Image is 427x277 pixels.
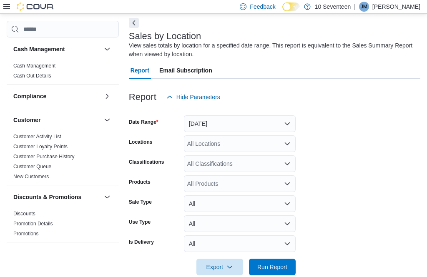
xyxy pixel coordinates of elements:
[129,179,151,185] label: Products
[361,2,367,12] span: JM
[129,119,158,125] label: Date Range
[129,18,139,28] button: Next
[13,211,35,217] a: Discounts
[163,89,224,105] button: Hide Parameters
[249,259,296,275] button: Run Report
[131,62,149,79] span: Report
[184,115,296,132] button: [DATE]
[13,63,55,69] a: Cash Management
[359,2,369,12] div: Jeremy Mead
[13,45,65,53] h3: Cash Management
[13,144,68,150] a: Customer Loyalty Points
[201,259,238,275] span: Export
[13,116,40,124] h3: Customer
[129,219,151,225] label: Use Type
[129,41,416,59] div: View sales totals by location for a specified date range. This report is equivalent to the Sales ...
[13,134,61,140] a: Customer Activity List
[282,2,300,11] input: Dark Mode
[282,11,283,12] span: Dark Mode
[129,139,153,145] label: Locations
[372,2,420,12] p: [PERSON_NAME]
[354,2,356,12] p: |
[284,180,291,187] button: Open list of options
[129,159,164,165] label: Classifications
[284,140,291,147] button: Open list of options
[184,235,296,252] button: All
[250,2,275,11] span: Feedback
[184,215,296,232] button: All
[13,193,100,201] button: Discounts & Promotions
[184,195,296,212] button: All
[13,231,39,237] a: Promotions
[102,115,112,125] button: Customer
[284,160,291,167] button: Open list of options
[13,174,49,180] a: New Customers
[7,132,119,185] div: Customer
[102,192,112,202] button: Discounts & Promotions
[129,92,156,102] h3: Report
[159,62,212,79] span: Email Subscription
[315,2,351,12] p: 10 Seventeen
[13,73,51,79] a: Cash Out Details
[7,209,119,242] div: Discounts & Promotions
[129,199,152,205] label: Sale Type
[257,263,287,271] span: Run Report
[13,92,100,100] button: Compliance
[13,154,75,160] a: Customer Purchase History
[129,239,154,245] label: Is Delivery
[13,164,51,170] a: Customer Queue
[13,116,100,124] button: Customer
[176,93,220,101] span: Hide Parameters
[102,44,112,54] button: Cash Management
[129,31,201,41] h3: Sales by Location
[102,91,112,101] button: Compliance
[196,259,243,275] button: Export
[13,193,81,201] h3: Discounts & Promotions
[17,2,54,11] img: Cova
[7,61,119,84] div: Cash Management
[13,92,46,100] h3: Compliance
[13,221,53,227] a: Promotion Details
[13,45,100,53] button: Cash Management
